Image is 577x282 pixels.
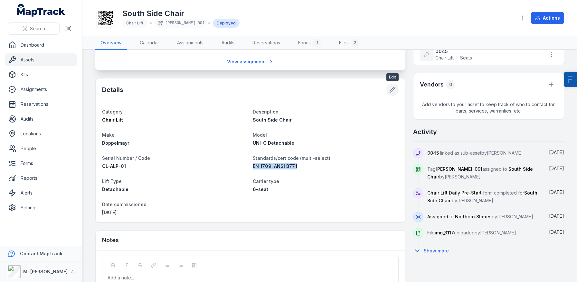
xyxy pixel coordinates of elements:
[427,166,533,179] span: Tag assigned to by [PERSON_NAME]
[549,166,564,171] time: 18/08/2025, 9:41:49 am
[455,214,492,220] a: Northern Slopes
[420,80,444,89] h3: Vendors
[253,109,279,114] span: Description
[5,53,77,66] a: Assets
[102,186,128,192] span: Detachable
[351,39,359,47] div: 2
[23,269,68,274] strong: Mt [PERSON_NAME]
[20,251,62,256] strong: Contact MapTrack
[549,189,564,195] span: [DATE]
[549,213,564,219] span: [DATE]
[5,186,77,199] a: Alerts
[386,73,399,81] span: Edit
[102,109,123,114] span: Category
[253,117,292,123] span: South Side Chair
[122,8,240,19] h1: South Side Chair
[313,39,321,47] div: 1
[102,178,122,184] span: Lift Type
[549,229,564,235] span: [DATE]
[216,36,240,50] a: Audits
[5,39,77,51] a: Dashboard
[5,157,77,170] a: Forms
[435,55,454,61] span: Chair Lift
[154,19,206,28] div: [PERSON_NAME]-001
[126,21,143,25] span: Chair Lift
[5,83,77,96] a: Assignments
[549,229,564,235] time: 18/08/2025, 9:38:08 am
[427,150,439,156] a: 0045
[5,98,77,111] a: Reservations
[247,36,285,50] a: Reservations
[531,12,564,24] button: Actions
[102,155,150,161] span: Serial Number / Code
[253,132,267,138] span: Model
[172,36,209,50] a: Assignments
[436,166,482,172] span: [PERSON_NAME]-001
[549,150,564,155] time: 18/08/2025, 9:54:41 am
[5,127,77,140] a: Locations
[420,48,539,61] a: 0045Chair LiftSeats
[5,142,77,155] a: People
[5,113,77,125] a: Audits
[446,80,455,89] div: 0
[427,214,533,219] span: to by [PERSON_NAME]
[30,25,45,32] span: Search
[413,244,453,258] button: Show more
[5,201,77,214] a: Settings
[95,36,127,50] a: Overview
[102,210,117,215] span: [DATE]
[427,190,482,196] a: Chair Lift Daily Pre-Start
[413,127,437,136] h2: Activity
[102,140,129,146] span: Doppelmayr
[102,117,123,123] span: Chair Lift
[549,189,564,195] time: 18/08/2025, 9:40:04 am
[102,202,147,207] span: Date commissioned
[334,36,364,50] a: Files2
[102,163,126,169] span: CL-ALP-01
[5,68,77,81] a: Kits
[460,55,472,61] span: Seats
[427,230,516,235] span: File uploaded by [PERSON_NAME]
[253,186,268,192] span: 6-seat
[413,96,564,119] span: Add vendors to your asset to keep track of who to contact for parts, services, warranties, etc.
[435,48,539,55] strong: 0045
[223,56,278,68] a: View assignment
[253,178,279,184] span: Carrier type
[253,140,294,146] span: UNI-G Detachable
[293,36,326,50] a: Forms1
[135,36,164,50] a: Calendar
[427,214,448,220] a: Assigned
[8,23,60,35] button: Search
[17,4,65,17] a: MapTrack
[253,155,330,161] span: Standards/cert code (multi-select)
[102,236,119,245] h3: Notes
[102,85,123,94] h2: Details
[5,172,77,185] a: Reports
[102,210,117,215] time: 01/08/2025, 12:00:00 am
[213,19,240,28] div: Deployed
[435,230,454,235] span: img_3117
[549,166,564,171] span: [DATE]
[549,150,564,155] span: [DATE]
[427,150,523,156] span: linked as sub-asset by [PERSON_NAME]
[253,163,297,169] span: EN 1709, ANSI B77.1
[549,213,564,219] time: 18/08/2025, 9:38:19 am
[102,132,115,138] span: Make
[427,190,537,203] span: form completed for by [PERSON_NAME]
